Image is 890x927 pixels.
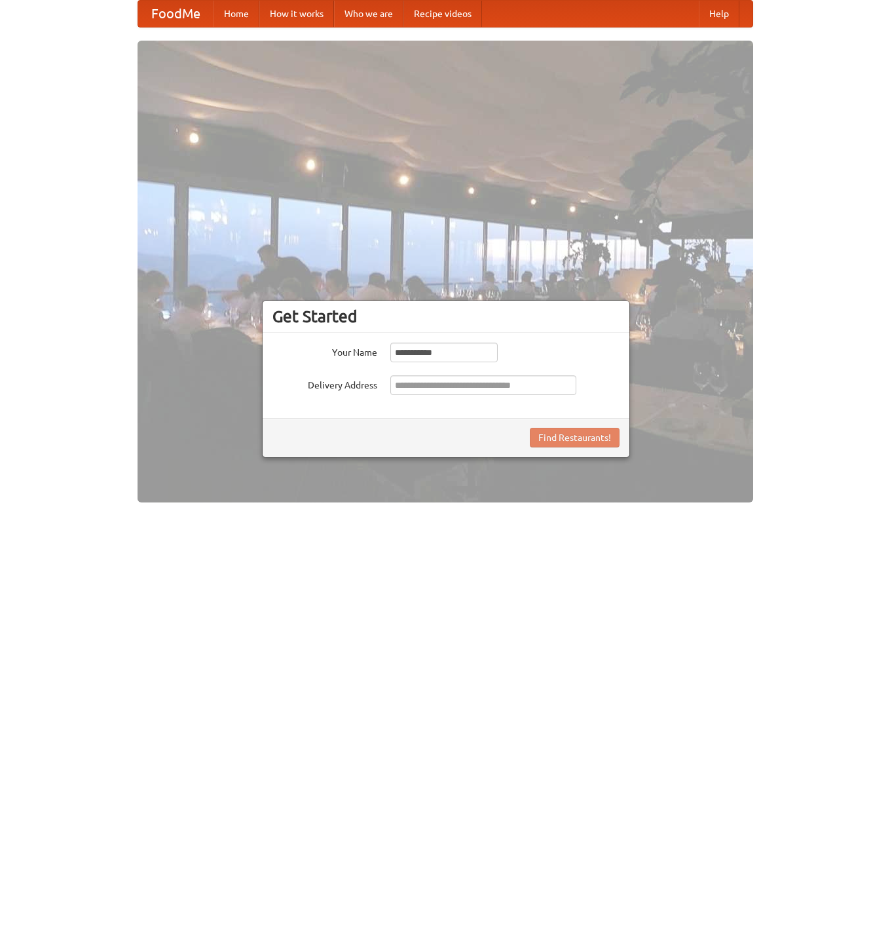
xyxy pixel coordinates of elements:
[272,343,377,359] label: Your Name
[699,1,739,27] a: Help
[334,1,403,27] a: Who we are
[138,1,213,27] a: FoodMe
[272,307,620,326] h3: Get Started
[272,375,377,392] label: Delivery Address
[403,1,482,27] a: Recipe videos
[259,1,334,27] a: How it works
[530,428,620,447] button: Find Restaurants!
[213,1,259,27] a: Home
